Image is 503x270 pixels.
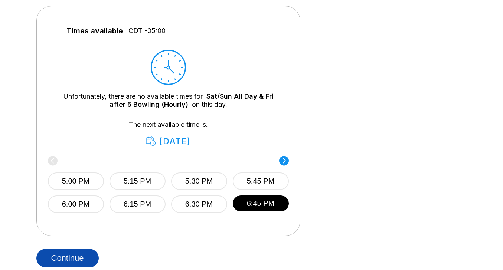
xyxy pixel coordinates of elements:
div: [DATE] [146,136,191,146]
button: 5:45 PM [233,172,289,190]
button: 6:30 PM [171,195,227,213]
button: 5:30 PM [171,172,227,190]
button: 6:15 PM [110,195,166,213]
button: 5:00 PM [48,172,104,190]
button: Continue [36,249,99,267]
div: Unfortunately, there are no available times for on this day. [59,92,278,109]
span: CDT -05:00 [128,27,166,35]
div: The next available time is: [59,121,278,146]
button: 6:00 PM [48,195,104,213]
button: 6:45 PM [233,195,289,211]
span: Times available [66,27,123,35]
a: Sat/Sun All Day & Fri after 5 Bowling (Hourly) [110,92,274,108]
button: 5:15 PM [110,172,166,190]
